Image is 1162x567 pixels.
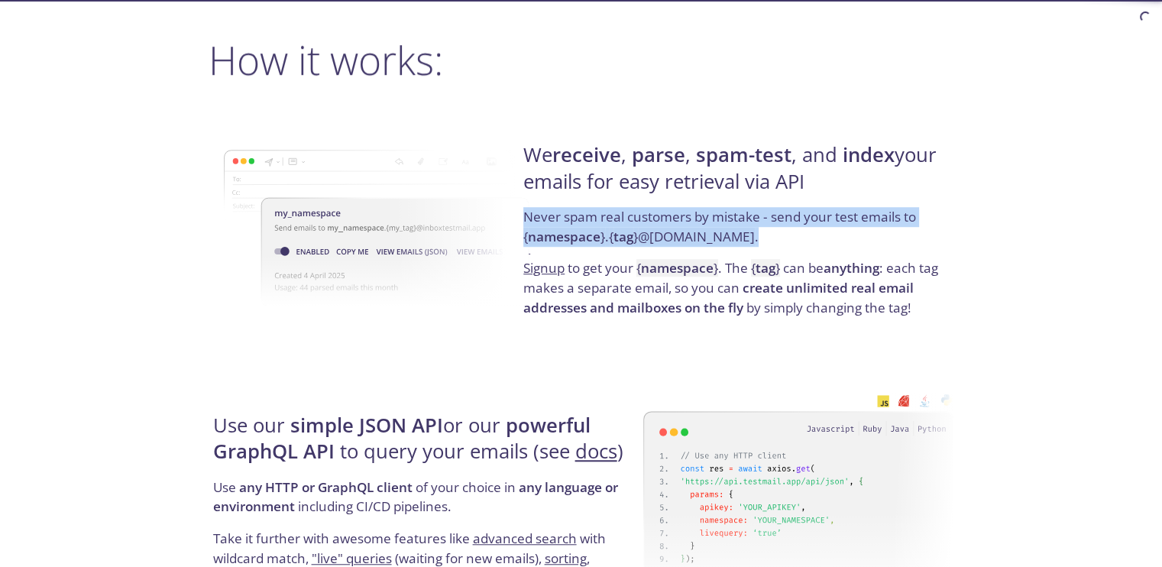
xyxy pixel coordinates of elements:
strong: powerful GraphQL API [213,412,591,465]
code: { } . { } @[DOMAIN_NAME] [523,228,755,245]
a: "live" queries [312,549,392,567]
p: Use of your choice in including CI/CD pipelines. [213,478,639,529]
h4: We , , , and your emails for easy retrieval via API [523,142,949,207]
strong: tag [756,259,775,277]
h4: Use our or our to query your emails (see ) [213,413,639,478]
a: docs [575,438,617,465]
img: namespace-image [224,107,535,348]
strong: any language or environment [213,478,618,516]
strong: index [843,141,895,168]
a: advanced search [473,530,577,547]
strong: simple JSON API [290,412,443,439]
strong: any HTTP or GraphQL client [239,478,413,496]
h2: How it works: [209,37,954,83]
strong: parse [632,141,685,168]
code: { } [636,259,718,277]
strong: namespace [641,259,714,277]
strong: anything [824,259,879,277]
strong: spam-test [696,141,791,168]
p: Never spam real customers by mistake - send your test emails to . [523,207,949,258]
a: Signup [523,259,565,277]
a: sorting [545,549,587,567]
strong: receive [552,141,621,168]
code: { } [751,259,780,277]
strong: create unlimited real email addresses and mailboxes on the fly [523,279,914,316]
strong: tag [613,228,633,245]
strong: namespace [528,228,600,245]
p: to get your . The can be : each tag makes a separate email, so you can by simply changing the tag! [523,258,949,317]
